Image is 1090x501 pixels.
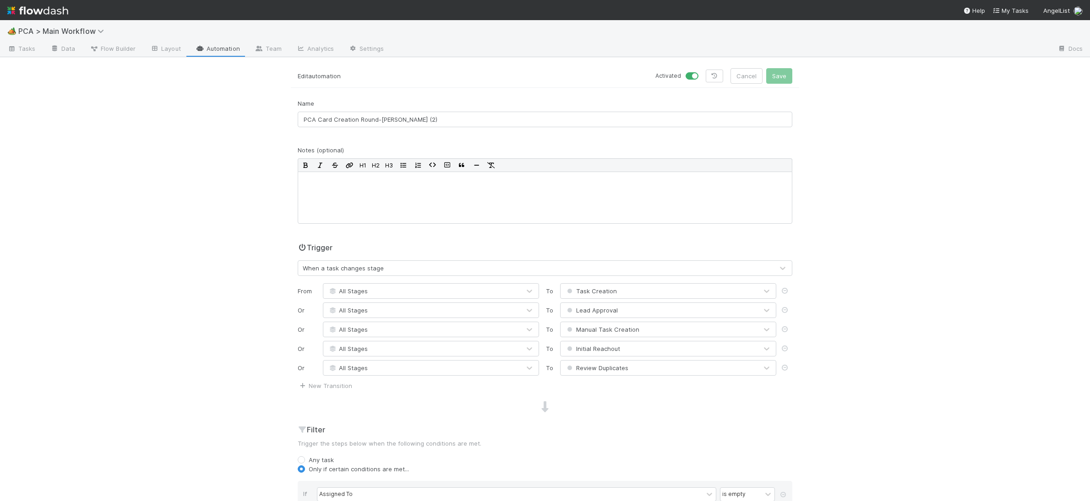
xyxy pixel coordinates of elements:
[655,72,681,80] small: Activated
[309,464,409,474] label: Only if certain conditions are met...
[82,42,143,57] a: Flow Builder
[291,360,323,376] div: Or
[291,283,323,299] div: From
[565,326,639,333] span: Manual Task Creation
[289,42,341,57] a: Analytics
[90,44,136,53] span: Flow Builder
[298,242,332,253] h2: Trigger
[565,307,618,314] span: Lead Approval
[992,6,1029,15] a: My Tasks
[7,3,68,18] img: logo-inverted-e16ddd16eac7371096b0.svg
[766,68,792,84] button: Save
[1050,42,1090,57] a: Docs
[454,159,469,172] button: Blockquote
[7,27,16,35] span: 🏕️
[298,69,538,83] p: Edit automation
[539,341,560,356] div: To
[298,159,313,172] button: Bold
[565,287,617,295] span: Task Creation
[539,302,560,318] div: To
[396,159,410,172] button: Bullet List
[303,264,384,273] div: When a task changes stage
[328,287,368,295] span: All Stages
[298,145,344,155] label: Notes (optional)
[539,283,560,299] div: To
[298,99,314,108] label: Name
[963,6,985,15] div: Help
[327,159,342,172] button: Strikethrough
[298,424,792,435] h2: Filter
[484,159,498,172] button: Remove Format
[369,159,382,172] button: H2
[313,159,327,172] button: Italic
[328,307,368,314] span: All Stages
[730,68,763,84] button: Cancel
[143,42,188,57] a: Layout
[328,345,368,352] span: All Stages
[291,302,323,318] div: Or
[410,159,425,172] button: Ordered List
[425,159,440,172] button: Code
[7,44,36,53] span: Tasks
[1074,6,1083,16] img: avatar_2bce2475-05ee-46d3-9413-d3901f5fa03f.png
[341,42,391,57] a: Settings
[188,42,247,57] a: Automation
[18,27,109,36] span: PCA > Main Workflow
[342,159,357,172] button: Edit Link
[43,42,82,57] a: Data
[357,159,369,172] button: H1
[247,42,289,57] a: Team
[328,326,368,333] span: All Stages
[298,439,792,448] p: Trigger the steps below when the following conditions are met.
[539,322,560,337] div: To
[328,364,368,372] span: All Stages
[319,490,353,498] div: Assigned To
[565,364,628,372] span: Review Duplicates
[309,455,334,464] label: Any task
[298,382,352,389] a: New Transition
[565,345,620,352] span: Initial Reachout
[469,159,484,172] button: Horizontal Rule
[440,159,454,172] button: Code Block
[291,341,323,356] div: Or
[382,159,396,172] button: H3
[992,7,1029,14] span: My Tasks
[722,490,746,498] div: is empty
[1043,7,1070,14] span: AngelList
[539,360,560,376] div: To
[291,322,323,337] div: Or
